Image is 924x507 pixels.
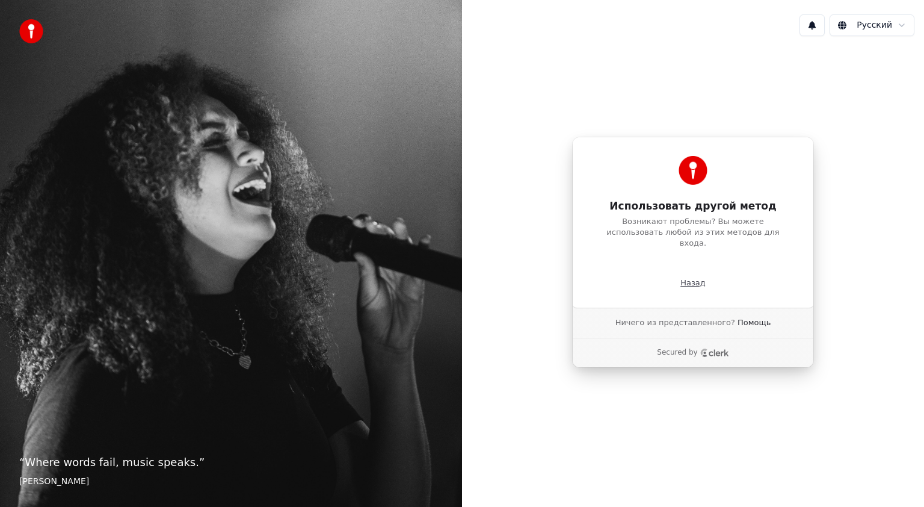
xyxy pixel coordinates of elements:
[615,317,735,328] span: Ничего из представленного?
[596,199,790,214] h1: Использовать другой метод
[19,454,443,471] p: “ Where words fail, music speaks. ”
[596,216,790,249] p: Возникают проблемы? Вы можете использовать любой из этих методов для входа.
[738,317,771,328] a: Помощь
[679,156,707,185] img: Youka
[657,348,697,358] p: Secured by
[19,19,43,43] img: youka
[700,349,729,357] a: Clerk logo
[19,476,443,488] footer: [PERSON_NAME]
[680,278,706,288] a: Назад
